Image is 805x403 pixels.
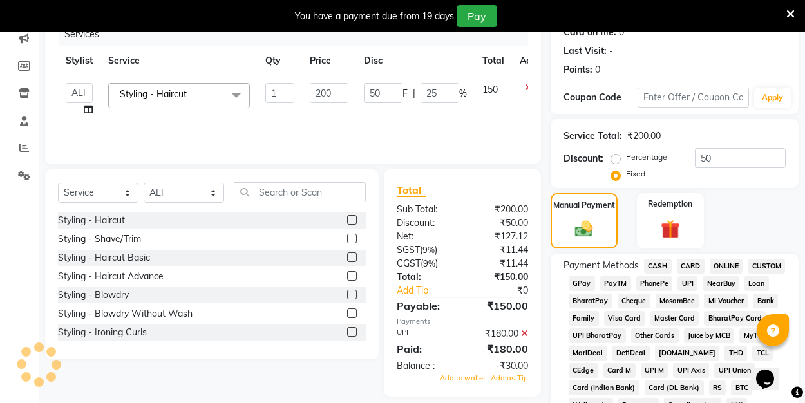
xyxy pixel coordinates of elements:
span: Styling - Haircut [120,88,187,100]
input: Search or Scan [234,182,366,202]
label: Percentage [626,151,667,163]
span: PhonePe [636,276,673,291]
label: Manual Payment [553,200,615,211]
span: Loan [744,276,769,291]
div: Balance : [387,359,462,373]
div: Payments [397,316,528,327]
th: Stylist [58,46,100,75]
div: Payable: [387,298,462,314]
span: BTC [731,380,752,395]
span: Card (Indian Bank) [569,380,639,395]
div: ₹150.00 [462,298,538,314]
div: Styling - Blowdry Without Wash [58,307,193,321]
span: UPI M [641,363,668,378]
span: PayTM [600,276,631,291]
span: BharatPay [569,294,612,308]
span: Family [569,311,599,326]
span: RS [709,380,726,395]
span: UPI Union [714,363,755,378]
div: Coupon Code [563,91,638,104]
div: ₹0 [475,284,538,297]
a: Add Tip [387,284,475,297]
div: ₹200.00 [462,203,538,216]
span: BharatPay Card [704,311,766,326]
span: Card (DL Bank) [645,380,704,395]
span: TCL [752,346,773,361]
th: Service [100,46,258,75]
span: MariDeal [569,346,607,361]
th: Total [475,46,512,75]
span: Total [397,183,426,197]
div: ₹11.44 [462,257,538,270]
div: Styling - Haircut [58,214,125,227]
div: Service Total: [563,129,622,143]
span: 9% [423,258,435,268]
div: Net: [387,230,462,243]
span: % [459,87,467,100]
span: CEdge [569,363,598,378]
div: UPI [387,327,462,341]
span: SGST [397,244,420,256]
span: MosamBee [656,294,699,308]
th: Action [512,46,554,75]
span: ONLINE [710,259,743,274]
div: Styling - Ironing Curls [58,326,147,339]
label: Fixed [626,168,645,180]
span: Card M [603,363,636,378]
button: Pay [457,5,497,27]
span: [DOMAIN_NAME] [655,346,720,361]
span: Bank [753,294,778,308]
div: Styling - Haircut Advance [58,270,164,283]
span: F [402,87,408,100]
span: NearBuy [703,276,739,291]
div: ₹127.12 [462,230,538,243]
div: Total: [387,270,462,284]
div: ₹180.00 [462,327,538,341]
span: Cheque [618,294,650,308]
div: Sub Total: [387,203,462,216]
span: GPay [569,276,595,291]
span: Payment Methods [563,259,639,272]
div: ₹200.00 [627,129,661,143]
span: Juice by MCB [684,328,735,343]
th: Price [302,46,356,75]
div: Points: [563,63,592,77]
th: Disc [356,46,475,75]
div: ₹150.00 [462,270,538,284]
span: 9% [422,245,435,255]
span: Other Cards [631,328,679,343]
div: ( ) [387,243,462,257]
div: ₹11.44 [462,243,538,257]
iframe: chat widget [751,351,792,390]
span: CGST [397,258,421,269]
div: Styling - Shave/Trim [58,232,141,246]
div: Discount: [563,152,603,165]
div: - [609,44,613,58]
div: You have a payment due from 19 days [295,10,454,23]
div: 0 [619,26,624,39]
span: 150 [482,84,498,95]
span: Master Card [650,311,699,326]
span: THD [724,346,747,361]
span: MyT Money [739,328,784,343]
label: Redemption [648,198,692,210]
span: DefiDeal [612,346,650,361]
div: ₹50.00 [462,216,538,230]
div: Styling - Haircut Basic [58,251,150,265]
span: UPI Axis [673,363,709,378]
a: x [187,88,193,100]
div: ( ) [387,257,462,270]
span: Add to wallet [440,373,486,382]
div: Discount: [387,216,462,230]
span: CARD [677,259,705,274]
span: Add as Tip [491,373,528,382]
span: CASH [644,259,672,274]
div: Styling - Blowdry [58,288,129,302]
div: 0 [595,63,600,77]
button: Apply [754,88,791,108]
img: _gift.svg [655,218,686,241]
div: ₹180.00 [462,341,538,357]
span: MI Voucher [704,294,748,308]
div: Last Visit: [563,44,607,58]
div: Paid: [387,341,462,357]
